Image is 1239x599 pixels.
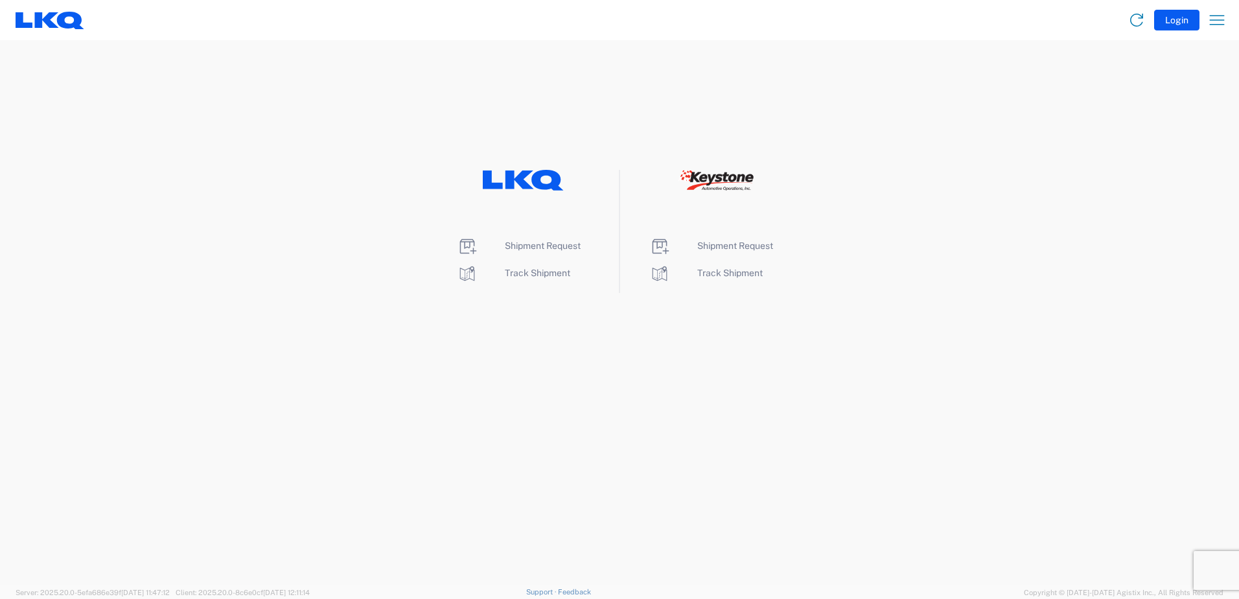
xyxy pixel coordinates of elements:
span: Client: 2025.20.0-8c6e0cf [176,589,310,596]
span: Shipment Request [697,241,773,251]
span: Track Shipment [505,268,570,278]
span: [DATE] 11:47:12 [121,589,170,596]
span: Track Shipment [697,268,763,278]
a: Support [526,588,559,596]
span: Copyright © [DATE]-[DATE] Agistix Inc., All Rights Reserved [1024,587,1223,598]
span: [DATE] 12:11:14 [263,589,310,596]
span: Server: 2025.20.0-5efa686e39f [16,589,170,596]
a: Track Shipment [649,268,763,278]
span: Shipment Request [505,241,581,251]
a: Track Shipment [457,268,570,278]
button: Login [1154,10,1199,30]
a: Feedback [558,588,591,596]
a: Shipment Request [457,241,581,251]
a: Shipment Request [649,241,773,251]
